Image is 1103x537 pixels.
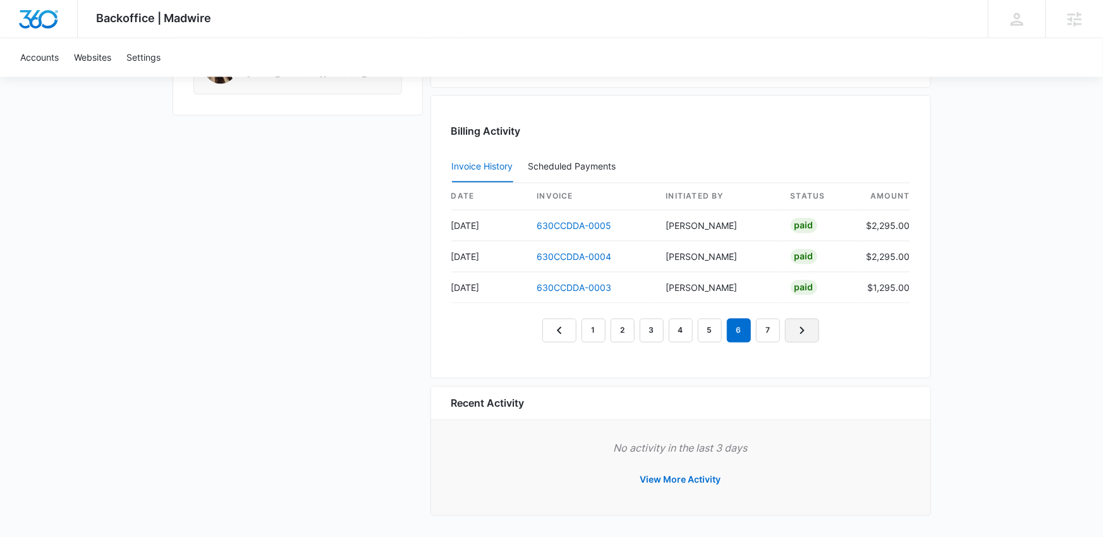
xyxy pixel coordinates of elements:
th: amount [856,183,910,210]
a: 630CCDDA-0003 [537,282,612,293]
a: Page 4 [669,318,693,342]
h3: Billing Activity [451,123,910,139]
a: Page 3 [640,318,664,342]
td: [DATE] [451,241,527,272]
td: [PERSON_NAME] [655,210,780,241]
td: [DATE] [451,272,527,303]
div: Paid [791,280,817,295]
a: Page 5 [698,318,722,342]
th: Initiated By [655,183,780,210]
a: Page 7 [756,318,780,342]
button: Invoice History [452,152,513,182]
em: 6 [727,318,751,342]
td: $1,295.00 [856,272,910,303]
th: date [451,183,527,210]
td: [DATE] [451,210,527,241]
th: invoice [527,183,656,210]
button: View More Activity [628,464,734,495]
a: Page 1 [582,318,606,342]
a: Next Page [785,318,819,342]
td: $2,295.00 [856,210,910,241]
h6: Recent Activity [451,395,525,410]
a: Page 2 [611,318,635,342]
div: Scheduled Payments [528,162,621,171]
div: Paid [791,218,817,233]
span: Backoffice | Madwire [97,11,212,25]
a: Previous Page [542,318,576,342]
div: Paid [791,249,817,264]
nav: Pagination [542,318,819,342]
a: Settings [119,38,168,77]
p: No activity in the last 3 days [451,440,910,455]
td: [PERSON_NAME] [655,272,780,303]
th: status [781,183,856,210]
a: Websites [66,38,119,77]
td: $2,295.00 [856,241,910,272]
a: 630CCDDA-0004 [537,251,612,262]
td: [PERSON_NAME] [655,241,780,272]
a: Accounts [13,38,66,77]
a: 630CCDDA-0005 [537,220,612,231]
